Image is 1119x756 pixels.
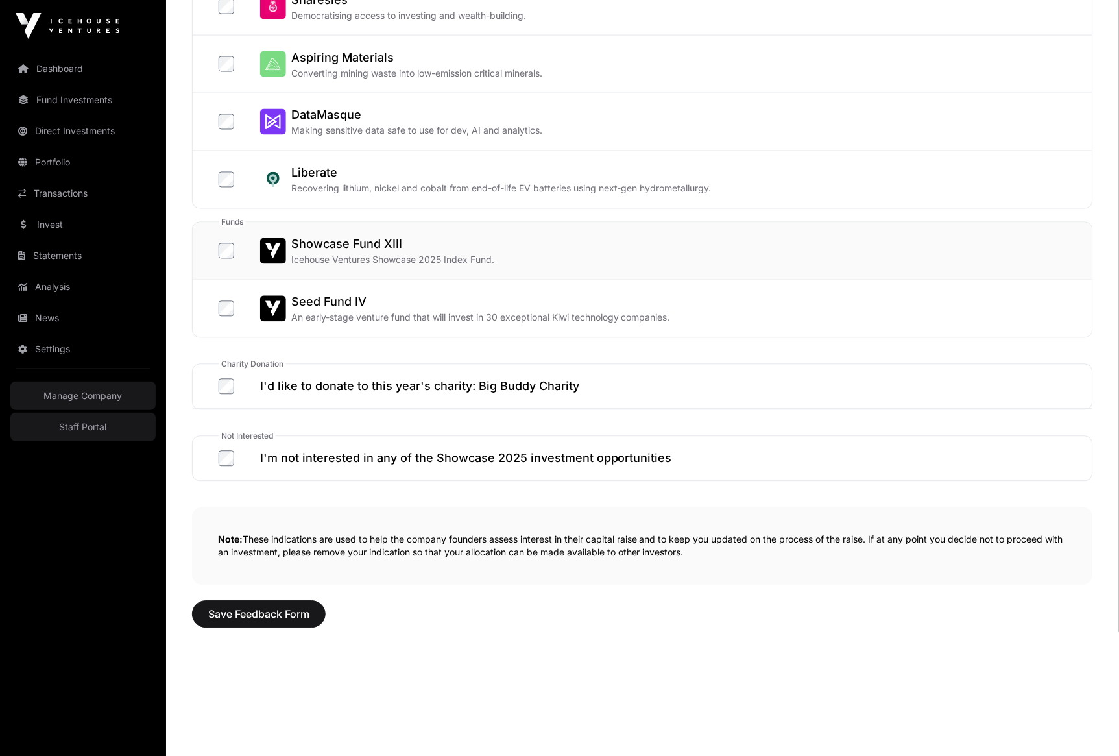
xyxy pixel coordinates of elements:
[219,114,234,130] input: DataMasqueDataMasqueMaking sensitive data safe to use for dev, AI and analytics.
[291,254,494,267] p: Icehouse Ventures Showcase 2025 Index Fund.
[10,179,156,208] a: Transactions
[291,236,494,254] h2: Showcase Fund XIII
[219,243,234,259] input: Showcase Fund XIIIShowcase Fund XIIIIcehouse Ventures Showcase 2025 Index Fund.
[10,86,156,114] a: Fund Investments
[260,450,672,468] h2: I'm not interested in any of the Showcase 2025 investment opportunities
[219,379,234,395] input: I'd like to donate to this year's charity: Big Buddy Charity
[10,241,156,270] a: Statements
[10,210,156,239] a: Invest
[291,106,542,125] h2: DataMasque
[219,451,234,467] input: I'm not interested in any of the Showcase 2025 investment opportunities
[260,378,579,396] h2: I'd like to donate to this year's charity: Big Buddy Charity
[291,182,712,195] p: Recovering lithium, nickel and cobalt from end-of-life EV batteries using next-gen hydrometallurgy.
[1054,694,1119,756] iframe: Chat Widget
[10,273,156,301] a: Analysis
[219,301,234,317] input: Seed Fund IVSeed Fund IVAn early-stage venture fund that will invest in 30 exceptional Kiwi techn...
[218,534,243,545] strong: Note:
[192,507,1093,585] p: These indications are used to help the company founders assess interest in their capital raise an...
[10,55,156,83] a: Dashboard
[291,9,526,22] p: Democratising access to investing and wealth-building.
[291,125,542,138] p: Making sensitive data safe to use for dev, AI and analytics.
[208,607,309,622] span: Save Feedback Form
[219,432,276,442] span: Not Interested
[260,109,286,135] img: DataMasque
[291,67,542,80] p: Converting mining waste into low-emission critical minerals.
[291,293,670,311] h2: Seed Fund IV
[16,13,119,39] img: Icehouse Ventures Logo
[10,117,156,145] a: Direct Investments
[291,164,712,182] h2: Liberate
[291,311,670,324] p: An early-stage venture fund that will invest in 30 exceptional Kiwi technology companies.
[219,217,246,228] span: funds
[219,172,234,188] input: LiberateLiberateRecovering lithium, nickel and cobalt from end-of-life EV batteries using next-ge...
[10,413,156,441] a: Staff Portal
[260,296,286,322] img: Seed Fund IV
[219,360,286,370] span: Charity Donation
[260,238,286,264] img: Showcase Fund XIII
[10,335,156,363] a: Settings
[10,304,156,332] a: News
[10,382,156,410] a: Manage Company
[219,56,234,72] input: Aspiring MaterialsAspiring MaterialsConverting mining waste into low-emission critical minerals.
[291,49,542,67] h2: Aspiring Materials
[192,601,326,628] button: Save Feedback Form
[10,148,156,177] a: Portfolio
[260,167,286,193] img: Liberate
[260,51,286,77] img: Aspiring Materials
